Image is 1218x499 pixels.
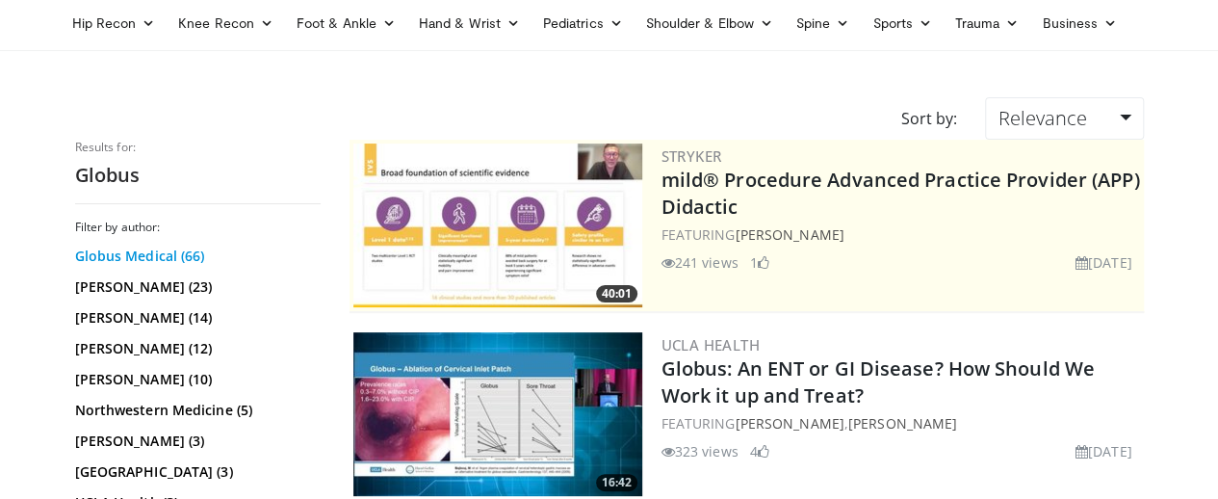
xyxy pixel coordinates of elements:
a: Relevance [985,97,1143,140]
li: [DATE] [1075,252,1132,273]
h2: Globus [75,163,321,188]
span: 16:42 [596,474,637,491]
a: [PERSON_NAME] (12) [75,339,316,358]
a: mild® Procedure Advanced Practice Provider (APP) Didactic [661,167,1140,220]
a: [PERSON_NAME] (3) [75,432,316,451]
img: 4f822da0-6aaa-4e81-8821-7a3c5bb607c6.300x170_q85_crop-smart_upscale.jpg [353,144,642,307]
a: Hand & Wrist [407,4,531,42]
a: [PERSON_NAME] [735,414,843,433]
a: [PERSON_NAME] [848,414,957,433]
div: FEATURING , [661,413,1140,433]
li: 323 views [661,441,739,461]
a: Business [1030,4,1128,42]
h3: Filter by author: [75,220,321,235]
a: Foot & Ankle [285,4,407,42]
li: [DATE] [1075,441,1132,461]
li: 4 [750,441,769,461]
a: Globus: An ENT or GI Disease? How Should We Work it up and Treat? [661,355,1095,408]
a: [PERSON_NAME] (10) [75,370,316,389]
div: FEATURING [661,224,1140,245]
a: Spine [785,4,861,42]
a: [PERSON_NAME] (23) [75,277,316,297]
li: 241 views [661,252,739,273]
a: [GEOGRAPHIC_DATA] (3) [75,462,316,482]
a: Shoulder & Elbow [635,4,785,42]
div: Sort by: [886,97,971,140]
p: Results for: [75,140,321,155]
a: [PERSON_NAME] (14) [75,308,316,328]
a: Hip Recon [61,4,168,42]
a: UCLA Health [661,335,760,355]
a: 16:42 [353,332,642,496]
a: Trauma [944,4,1031,42]
a: Stryker [661,146,722,166]
a: Pediatrics [531,4,635,42]
span: Relevance [998,105,1086,131]
a: [PERSON_NAME] [735,225,843,244]
a: Northwestern Medicine (5) [75,401,316,420]
a: Globus Medical (66) [75,247,316,266]
a: Sports [861,4,944,42]
a: Knee Recon [167,4,285,42]
img: 75490686-7bb4-49e9-babd-0f93e06c4958.300x170_q85_crop-smart_upscale.jpg [353,332,642,496]
a: 40:01 [353,144,642,307]
li: 1 [750,252,769,273]
span: 40:01 [596,285,637,302]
